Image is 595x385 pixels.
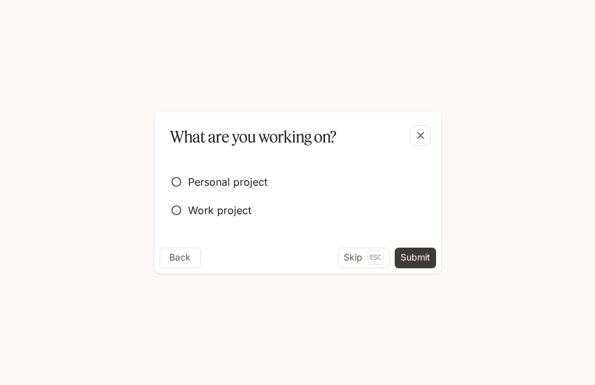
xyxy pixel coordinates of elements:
button: Back [160,248,201,268]
button: SkipEsc [338,248,390,268]
span: Personal project [188,174,267,190]
span: Work project [188,202,251,218]
p: Esc [368,250,384,264]
button: Submit [395,248,436,268]
p: What are you working on? [170,125,337,148]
